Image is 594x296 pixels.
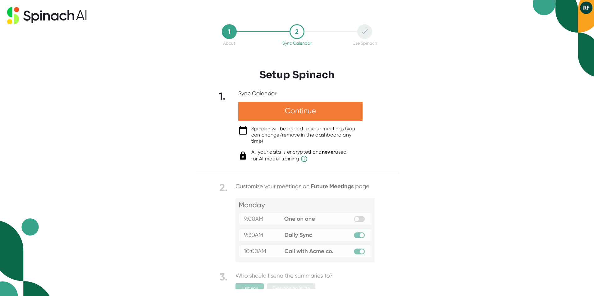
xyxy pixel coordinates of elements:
div: All your data is encrypted and used [251,149,347,163]
button: RF [580,2,592,14]
div: Use Spinach [353,41,377,46]
div: Sync Calendar [282,41,312,46]
div: 2 [290,24,304,39]
h3: Setup Spinach [259,69,335,81]
b: never [322,149,336,155]
div: About [223,41,235,46]
div: Sync Calendar [238,90,277,97]
b: 1. [219,90,226,102]
div: Spinach will be added to your meetings (you can change/remove in the dashboard any time) [251,126,363,144]
div: Continue [238,102,363,121]
div: 1 [222,24,237,39]
span: for AI model training [251,155,347,163]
